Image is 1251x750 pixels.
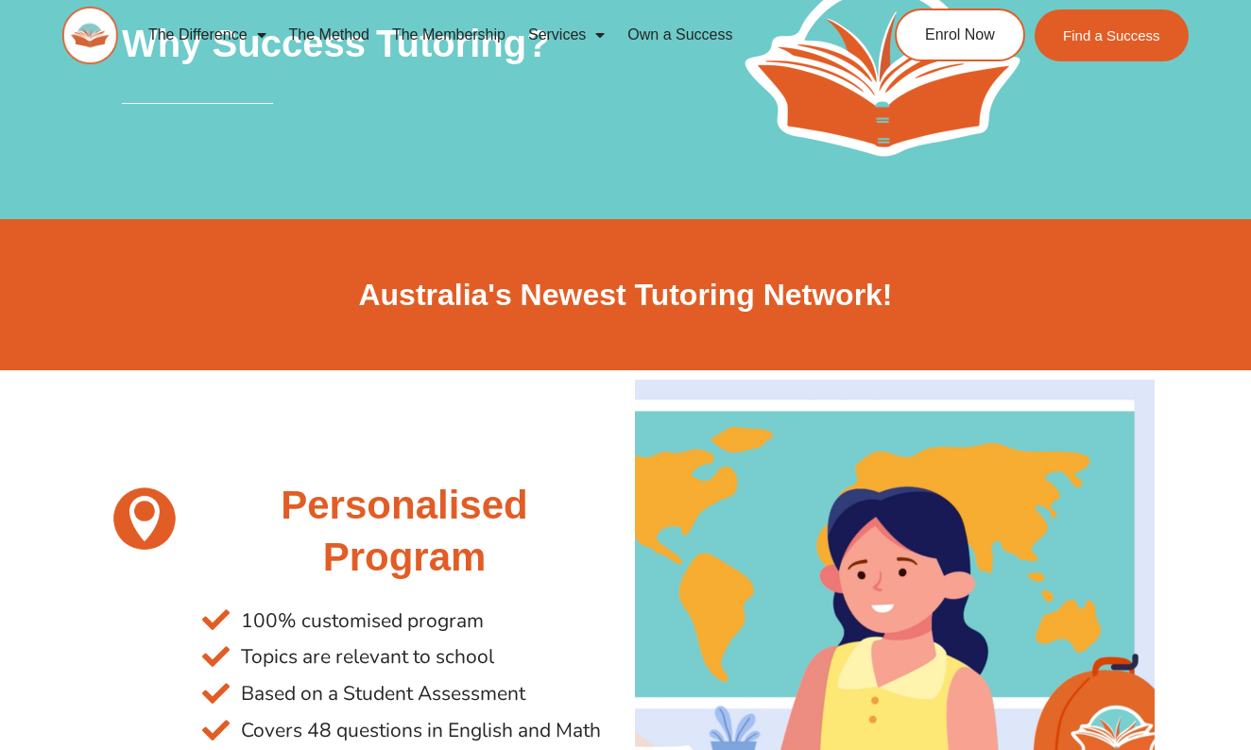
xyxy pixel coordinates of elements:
a: Services [517,13,616,57]
a: Enrol Now [895,9,1025,61]
a: Find a Success [1035,9,1189,61]
nav: Menu [137,13,831,57]
span: Based on a Student Assessment [236,675,525,712]
a: The Difference [137,13,278,57]
h2: Personalised Program [202,480,607,583]
span: Enrol Now [925,27,995,43]
a: The Membership [381,13,517,57]
span: 100% customised program [236,603,484,639]
a: Own a Success [616,13,744,57]
span: Find a Success [1063,28,1160,43]
span: Topics are relevant to school [236,639,494,675]
h2: Australia's Newest Tutoring Network! [96,276,1155,315]
span: Covers 48 questions in English and Math [236,712,601,749]
a: The Method [278,13,381,57]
